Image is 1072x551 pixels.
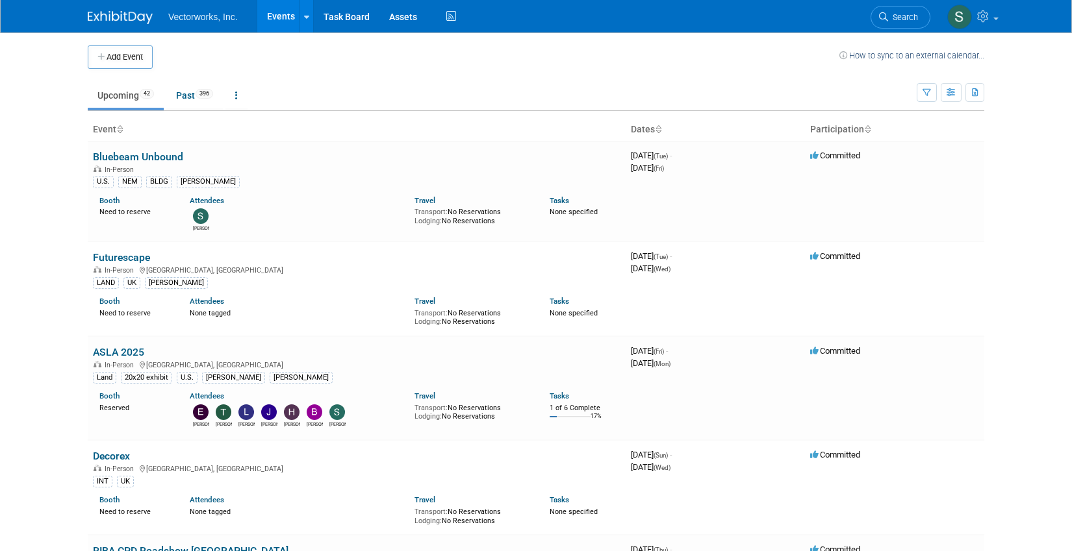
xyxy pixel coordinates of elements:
span: In-Person [105,266,138,275]
div: No Reservations No Reservations [415,306,530,326]
img: Eric Gilbey [193,404,209,420]
a: Attendees [190,297,224,306]
div: [GEOGRAPHIC_DATA], [GEOGRAPHIC_DATA] [93,359,620,369]
img: ExhibitDay [88,11,153,24]
div: None tagged [190,505,405,517]
span: [DATE] [631,163,664,173]
img: Sarah Angley [947,5,972,29]
span: Lodging: [415,217,442,225]
img: Lee Draminski [238,404,254,420]
div: [PERSON_NAME] [270,372,333,384]
span: - [666,346,668,356]
div: No Reservations No Reservations [415,505,530,525]
span: None specified [550,508,598,516]
div: 20x20 exhibit [121,372,172,384]
img: Bryan Goff [307,404,322,420]
div: No Reservations No Reservations [415,401,530,421]
a: Sort by Start Date [655,124,661,134]
span: Search [888,12,918,22]
div: U.S. [93,176,114,188]
th: Event [88,119,626,141]
span: Transport: [415,208,448,216]
img: Henry Amogu [284,404,300,420]
img: Tony Kostreski [216,404,231,420]
a: Past396 [166,83,223,108]
div: Land [93,372,116,384]
div: Need to reserve [99,505,170,517]
a: Tasks [550,297,569,306]
span: (Wed) [654,464,670,471]
span: In-Person [105,165,138,174]
th: Dates [626,119,805,141]
button: Add Event [88,45,153,69]
div: LAND [93,277,119,289]
img: In-Person Event [94,361,101,367]
a: Booth [99,391,120,400]
a: Tasks [550,495,569,504]
span: Lodging: [415,317,442,326]
div: NEM [118,176,142,188]
a: Tasks [550,391,569,400]
span: None specified [550,309,598,317]
div: None tagged [190,306,405,318]
span: Transport: [415,508,448,516]
span: (Tue) [654,253,668,260]
span: [DATE] [631,358,670,368]
img: Sarah Walker [193,208,209,224]
a: Booth [99,495,120,504]
th: Participation [805,119,984,141]
a: Bluebeam Unbound [93,151,183,163]
a: Tasks [550,196,569,205]
span: [DATE] [631,251,672,261]
div: Jennifer Niziolek [261,420,277,428]
img: In-Person Event [94,266,101,273]
div: INT [93,476,112,487]
a: Attendees [190,196,224,205]
a: Sort by Event Name [116,124,123,134]
a: Travel [415,495,435,504]
span: [DATE] [631,450,672,459]
span: - [670,251,672,261]
div: Need to reserve [99,306,170,318]
img: In-Person Event [94,165,101,172]
div: Lee Draminski [238,420,255,428]
div: UK [117,476,134,487]
div: [PERSON_NAME] [202,372,265,384]
span: (Tue) [654,153,668,160]
a: Travel [415,196,435,205]
span: (Fri) [654,348,664,355]
img: In-Person Event [94,465,101,471]
div: [PERSON_NAME] [177,176,240,188]
span: (Wed) [654,265,670,273]
span: Transport: [415,404,448,412]
div: Tony Kostreski [216,420,232,428]
span: (Sun) [654,452,668,459]
a: Booth [99,297,120,306]
span: - [670,450,672,459]
span: [DATE] [631,462,670,472]
span: Committed [810,346,860,356]
div: Shauna Bruno [329,420,346,428]
span: In-Person [105,465,138,473]
div: U.S. [177,372,198,384]
img: Shauna Bruno [329,404,345,420]
a: Futurescape [93,251,150,263]
span: Committed [810,251,860,261]
div: [GEOGRAPHIC_DATA], [GEOGRAPHIC_DATA] [93,463,620,473]
div: Eric Gilbey [193,420,209,428]
div: UK [123,277,140,289]
div: Need to reserve [99,205,170,217]
span: Lodging: [415,412,442,421]
span: [DATE] [631,151,672,160]
a: Attendees [190,495,224,504]
a: Attendees [190,391,224,400]
div: No Reservations No Reservations [415,205,530,225]
span: Vectorworks, Inc. [168,12,238,22]
span: None specified [550,208,598,216]
a: Travel [415,297,435,306]
span: 396 [196,89,213,99]
td: 17% [591,413,602,430]
a: Upcoming42 [88,83,164,108]
span: Transport: [415,309,448,317]
span: Committed [810,450,860,459]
